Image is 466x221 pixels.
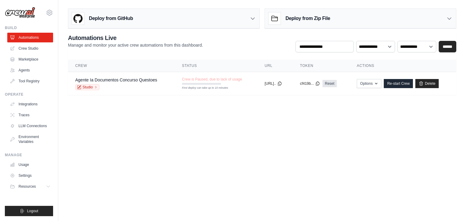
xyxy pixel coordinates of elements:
[7,182,53,191] button: Resources
[72,12,84,25] img: GitHub Logo
[5,153,53,157] div: Manage
[27,209,38,213] span: Logout
[68,42,203,48] p: Manage and monitor your active crew automations from this dashboard.
[7,65,53,75] a: Agents
[5,7,35,18] img: Logo
[19,184,36,189] span: Resources
[7,132,53,147] a: Environment Variables
[7,76,53,86] a: Tool Registry
[7,171,53,180] a: Settings
[7,44,53,53] a: Crew Studio
[349,60,456,72] th: Actions
[7,160,53,170] a: Usage
[293,60,349,72] th: Token
[357,79,381,88] button: Options
[75,78,157,82] a: Agente Ia Documentos Concurso Questoes
[182,77,242,82] span: Crew is Paused, due to lack of usage
[68,34,203,42] h2: Automations Live
[7,54,53,64] a: Marketplace
[5,206,53,216] button: Logout
[89,15,133,22] h3: Deploy from GitHub
[415,79,439,88] a: Delete
[285,15,330,22] h3: Deploy from Zip File
[5,92,53,97] div: Operate
[7,33,53,42] a: Automations
[322,80,337,87] a: Reset
[7,110,53,120] a: Traces
[384,79,413,88] a: Re-start Crew
[75,84,100,90] a: Studio
[7,121,53,131] a: LLM Connections
[68,60,175,72] th: Crew
[257,60,293,72] th: URL
[5,25,53,30] div: Build
[7,99,53,109] a: Integrations
[300,81,320,86] button: cf419b...
[175,60,257,72] th: Status
[182,86,221,90] div: First deploy can take up to 10 minutes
